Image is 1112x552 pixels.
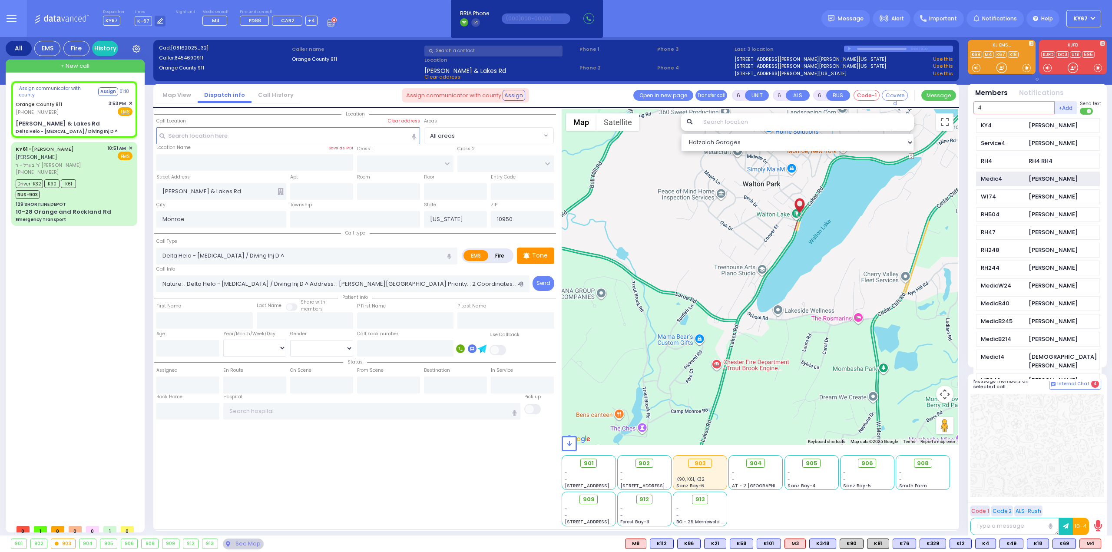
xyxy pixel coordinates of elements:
[424,46,563,56] input: Search a contact
[252,91,300,99] a: Call History
[677,539,701,549] div: K86
[156,91,198,99] a: Map View
[292,46,422,53] label: Caller name
[936,386,953,403] button: Map camera controls
[995,51,1007,58] a: K67
[677,539,701,549] div: BLS
[1029,175,1078,183] div: [PERSON_NAME]
[79,539,96,549] div: 904
[156,303,181,310] label: First Name
[135,10,166,15] label: Lines
[16,190,40,199] span: BUS-903
[1029,335,1078,344] div: [PERSON_NAME]
[784,539,806,549] div: M3
[843,469,846,476] span: -
[1041,51,1055,58] a: KJFD
[745,90,769,101] button: UNIT
[565,506,567,512] span: -
[11,539,26,549] div: 901
[98,87,118,96] button: Assign
[657,46,732,53] span: Phone 3
[502,13,570,24] input: (000)000-00000
[121,526,134,532] span: 0
[1052,539,1076,549] div: BLS
[16,169,59,175] span: [PHONE_NUMBER]
[223,539,264,549] div: See map
[156,266,175,273] label: Call Info
[854,90,880,101] button: Code-1
[1073,15,1088,23] span: KY67
[620,512,623,519] span: -
[357,174,370,181] label: Room
[533,276,554,291] button: Send
[156,367,178,374] label: Assigned
[103,10,125,15] label: Dispatcher
[63,41,89,56] div: Fire
[16,145,74,152] a: [PERSON_NAME]
[625,539,646,549] div: ALS KJ
[1029,192,1078,201] div: [PERSON_NAME]
[837,14,864,23] span: Message
[784,539,806,549] div: ALS
[16,208,111,216] div: 10-28 Orange and Rockland Rd
[809,539,836,549] div: K348
[357,145,373,152] label: Cross 1
[341,111,369,117] span: Location
[159,44,289,52] label: Cad:
[968,43,1036,49] label: KJ EMS...
[929,15,957,23] span: Important
[809,539,836,549] div: BLS
[156,238,177,245] label: Call Type
[1091,380,1099,388] span: 4
[430,132,455,140] span: All areas
[69,526,82,532] span: 0
[564,433,592,445] img: Google
[1029,139,1078,148] div: [PERSON_NAME]
[688,459,712,468] div: 903
[625,539,646,549] div: M8
[899,469,902,476] span: -
[981,121,1024,130] div: KY4
[290,367,311,374] label: On Scene
[100,539,117,549] div: 905
[730,539,753,549] div: K58
[695,495,705,504] span: 913
[490,331,520,338] label: Use Callback
[156,144,191,151] label: Location Name
[565,512,567,519] span: -
[290,174,298,181] label: Apt
[16,179,43,188] span: Driver-K32
[16,128,118,135] div: Delta Helo - [MEDICAL_DATA] / Diving Inj D ^
[103,16,120,26] span: KY67
[1052,539,1076,549] div: K69
[1080,107,1094,116] label: Turn off text
[565,476,567,483] span: -
[1049,378,1101,390] button: Internal Chat 4
[424,118,437,125] label: Areas
[249,17,261,24] span: FD88
[1079,539,1101,549] div: ALS
[999,539,1023,549] div: BLS
[16,109,59,116] span: [PHONE_NUMBER]
[584,459,594,468] span: 901
[424,73,460,80] span: Clear address
[730,539,753,549] div: BLS
[183,539,199,549] div: 912
[17,526,30,532] span: 0
[240,10,318,15] label: Fire units on call
[424,56,576,64] label: Location
[843,476,846,483] span: -
[457,303,486,310] label: P Last Name
[357,331,398,337] label: Call back number
[991,506,1013,516] button: Code 2
[212,17,219,24] span: M3
[1070,51,1081,58] a: Util
[92,41,118,56] a: History
[6,41,32,56] div: All
[129,100,132,107] span: ✕
[936,113,953,131] button: Toggle fullscreen view
[788,483,816,489] span: Sanz Bay-4
[1082,51,1095,58] a: 595
[121,109,130,115] u: EMS
[1029,246,1078,255] div: [PERSON_NAME]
